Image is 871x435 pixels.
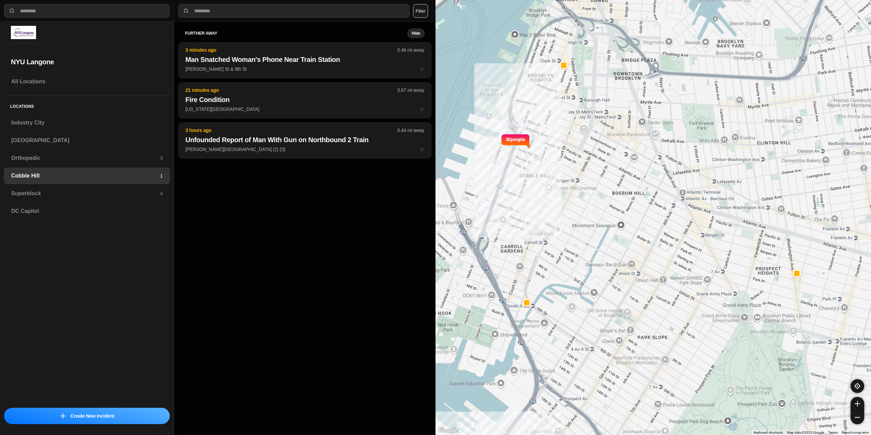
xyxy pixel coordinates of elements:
[412,31,420,36] small: Hide
[185,146,424,153] p: [PERSON_NAME][GEOGRAPHIC_DATA] (2) (3)
[160,155,163,162] p: 3
[11,119,163,127] h3: Industry City
[525,133,530,148] img: notch
[437,426,460,435] a: Open this area in Google Maps (opens a new window)
[185,55,424,64] h2: Man Snatched Woman's Phone Near Train Station
[397,47,424,53] p: 0.46 mi away
[185,135,424,145] h2: Unfounded Report of Man With Gun on Northbound 2 Train
[855,415,860,420] img: zoom-out
[160,190,163,197] p: 4
[11,78,163,86] h3: All Locations
[185,31,407,36] h5: further away
[11,136,163,145] h3: [GEOGRAPHIC_DATA]
[407,29,425,38] button: Hide
[11,207,163,215] h3: DC Capitol
[4,115,170,131] a: Industry City
[178,82,431,118] button: 21 minutes ago3.67 mi awayFire Condition[US_STATE][GEOGRAPHIC_DATA]star
[178,122,431,158] button: 3 hours ago0.44 mi awayUnfounded Report of Man With Gun on Northbound 2 Train[PERSON_NAME][GEOGRA...
[185,95,424,104] h2: Fire Condition
[11,189,160,198] h3: Superblock
[413,4,428,18] button: Filter
[11,26,36,39] img: logo
[851,397,864,411] button: zoom-in
[4,73,170,90] a: All Locations
[185,106,424,113] p: [US_STATE][GEOGRAPHIC_DATA]
[185,87,397,94] p: 21 minutes ago
[178,66,431,72] a: 3 minutes ago0.46 mi awayMan Snatched Woman's Phone Near Train Station[PERSON_NAME] St & 9th Ststar
[11,172,160,180] h3: Cobble Hill
[500,133,506,148] img: notch
[4,168,170,184] a: Cobble Hill1
[11,57,163,67] h2: NYU Langone
[506,136,525,151] p: 30 people
[854,383,860,389] img: recenter
[4,203,170,219] a: DC Capitol
[185,47,397,53] p: 3 minutes ago
[178,42,431,78] button: 3 minutes ago0.46 mi awayMan Snatched Woman's Phone Near Train Station[PERSON_NAME] St & 9th Ststar
[397,87,424,94] p: 3.67 mi away
[437,426,460,435] img: Google
[11,154,160,162] h3: Orthopedic
[160,172,163,179] p: 1
[4,150,170,166] a: Orthopedic3
[420,106,424,112] span: star
[4,185,170,202] a: Superblock4
[183,7,190,14] img: search
[9,7,15,14] img: search
[787,431,824,434] span: Map data ©2025 Google
[70,413,114,419] p: Create New Incident
[4,132,170,149] a: [GEOGRAPHIC_DATA]
[178,106,431,112] a: 21 minutes ago3.67 mi awayFire Condition[US_STATE][GEOGRAPHIC_DATA]star
[420,66,424,72] span: star
[4,408,170,424] button: iconCreate New Incident
[178,146,431,152] a: 3 hours ago0.44 mi awayUnfounded Report of Man With Gun on Northbound 2 Train[PERSON_NAME][GEOGRA...
[851,411,864,424] button: zoom-out
[397,127,424,134] p: 0.44 mi away
[851,379,864,393] button: recenter
[4,96,170,115] h5: Locations
[828,431,838,434] a: Terms (opens in new tab)
[60,413,66,419] img: icon
[855,401,860,406] img: zoom-in
[420,147,424,152] span: star
[185,127,397,134] p: 3 hours ago
[842,431,869,434] a: Report a map error
[185,66,424,72] p: [PERSON_NAME] St & 9th St
[754,430,783,435] button: Keyboard shortcuts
